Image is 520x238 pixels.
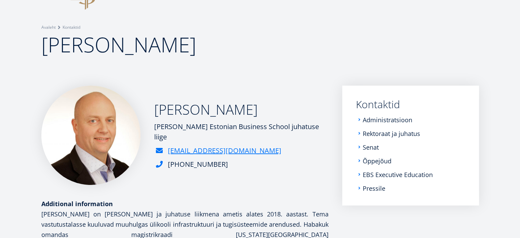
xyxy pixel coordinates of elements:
a: Kontaktid [356,99,465,110]
a: Pressile [363,185,385,192]
div: [PERSON_NAME] Estonian Business School juhatuse liige [154,122,329,142]
a: Avaleht [41,24,56,31]
a: Kontaktid [63,24,80,31]
a: Senat [363,144,379,151]
h2: [PERSON_NAME] [154,101,329,118]
img: Mart Habakuk [41,86,141,185]
a: Rektoraat ja juhatus [363,130,420,137]
a: Õppejõud [363,158,391,164]
a: EBS Executive Education [363,171,433,178]
div: [PHONE_NUMBER] [168,159,228,170]
div: Additional information [41,199,329,209]
a: Administratsioon [363,116,412,123]
a: [EMAIL_ADDRESS][DOMAIN_NAME] [168,146,281,156]
span: [PERSON_NAME] [41,30,196,59]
